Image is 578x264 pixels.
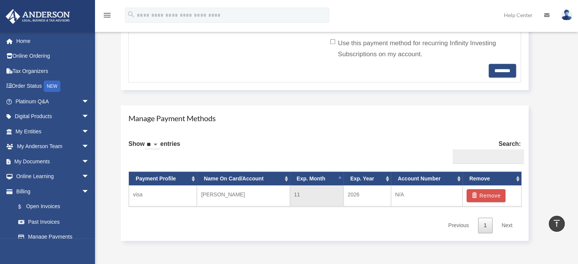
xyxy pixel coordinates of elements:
[103,13,112,20] a: menu
[5,169,101,184] a: Online Learningarrow_drop_down
[128,113,521,123] h4: Manage Payment Methods
[197,185,290,206] td: [PERSON_NAME]
[450,139,521,164] label: Search:
[549,216,565,232] a: vertical_align_top
[561,9,572,21] img: User Pic
[290,172,344,186] th: Exp. Month: activate to sort column descending
[467,189,506,202] button: Remove
[127,10,135,19] i: search
[5,109,101,124] a: Digital Productsarrow_drop_down
[462,172,521,186] th: Remove: activate to sort column ascending
[82,154,97,169] span: arrow_drop_down
[330,38,510,60] label: Use this payment method for recurring Infinity Investing Subscriptions on my account.
[5,154,101,169] a: My Documentsarrow_drop_down
[129,172,197,186] th: Payment Profile: activate to sort column ascending
[82,109,97,125] span: arrow_drop_down
[442,218,474,233] a: Previous
[391,172,462,186] th: Account Number: activate to sort column ascending
[82,94,97,109] span: arrow_drop_down
[82,169,97,185] span: arrow_drop_down
[145,141,160,149] select: Showentries
[5,184,101,199] a: Billingarrow_drop_down
[5,63,101,79] a: Tax Organizers
[103,11,112,20] i: menu
[11,214,101,229] a: Past Invoices
[3,9,72,24] img: Anderson Advisors Platinum Portal
[197,172,290,186] th: Name On Card/Account: activate to sort column ascending
[11,199,101,215] a: $Open Invoices
[478,218,492,233] a: 1
[128,139,180,157] label: Show entries
[82,124,97,139] span: arrow_drop_down
[82,139,97,155] span: arrow_drop_down
[344,185,391,206] td: 2026
[5,94,101,109] a: Platinum Q&Aarrow_drop_down
[11,229,97,245] a: Manage Payments
[496,218,518,233] a: Next
[129,185,197,206] td: visa
[552,219,561,228] i: vertical_align_top
[5,124,101,139] a: My Entitiesarrow_drop_down
[391,185,462,206] td: N/A
[82,184,97,199] span: arrow_drop_down
[22,202,26,212] span: $
[5,79,101,94] a: Order StatusNEW
[344,172,391,186] th: Exp. Year: activate to sort column ascending
[5,139,101,154] a: My Anderson Teamarrow_drop_down
[453,149,524,164] input: Search:
[5,49,101,64] a: Online Ordering
[290,185,344,206] td: 11
[330,39,335,44] input: Use this payment method for recurring Infinity Investing Subscriptions on my account.
[5,33,101,49] a: Home
[44,81,60,92] div: NEW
